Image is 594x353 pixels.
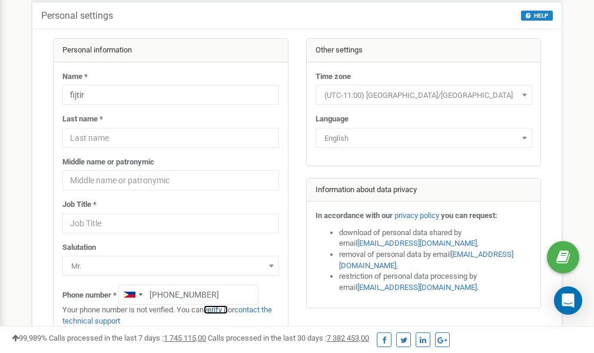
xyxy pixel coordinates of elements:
[62,199,97,210] label: Job Title *
[521,11,553,21] button: HELP
[12,334,47,342] span: 99,989%
[316,211,393,220] strong: In accordance with our
[67,258,275,275] span: Mr.
[357,283,477,292] a: [EMAIL_ADDRESS][DOMAIN_NAME]
[62,305,272,325] a: contact the technical support
[41,11,113,21] h5: Personal settings
[118,285,258,305] input: +1-800-555-55-55
[316,71,351,83] label: Time zone
[320,87,528,104] span: (UTC-11:00) Pacific/Midway
[204,305,228,314] a: verify it
[554,286,582,315] div: Open Intercom Messenger
[357,239,477,248] a: [EMAIL_ADDRESS][DOMAIN_NAME]
[62,242,96,253] label: Salutation
[339,271,532,293] li: restriction of personal data processing by email .
[62,213,279,233] input: Job Title
[62,71,88,83] label: Name *
[49,334,206,342] span: Calls processed in the last 7 days :
[62,170,279,190] input: Middle name or patronymic
[339,249,532,271] li: removal of personal data by email ,
[316,128,532,148] span: English
[62,114,103,125] label: Last name *
[339,250,513,270] a: [EMAIL_ADDRESS][DOMAIN_NAME]
[316,85,532,105] span: (UTC-11:00) Pacific/Midway
[327,334,369,342] u: 7 382 453,00
[441,211,497,220] strong: you can request:
[62,85,279,105] input: Name
[394,211,439,220] a: privacy policy
[62,256,279,276] span: Mr.
[62,305,279,326] p: Your phone number is not verified. You can or
[164,334,206,342] u: 1 745 115,00
[320,130,528,147] span: English
[62,157,154,168] label: Middle name or patronymic
[339,227,532,249] li: download of personal data shared by email ,
[119,285,146,304] div: Telephone country code
[307,179,541,202] div: Information about data privacy
[316,114,349,125] label: Language
[62,128,279,148] input: Last name
[208,334,369,342] span: Calls processed in the last 30 days :
[54,39,288,62] div: Personal information
[307,39,541,62] div: Other settings
[62,290,117,301] label: Phone number *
